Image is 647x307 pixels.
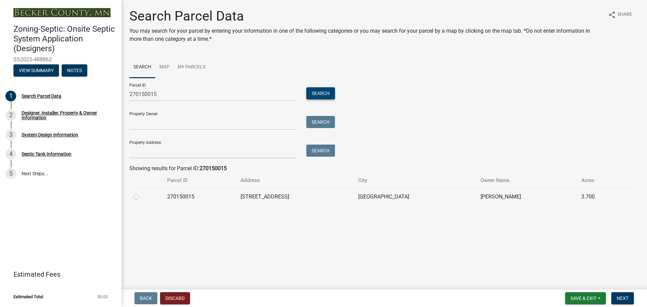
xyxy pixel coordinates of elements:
[608,11,616,19] i: share
[476,188,577,205] td: [PERSON_NAME]
[140,296,152,301] span: Back
[13,24,116,53] h4: Zoning-Septic: Onsite Septic System Application (Designers)
[199,165,227,172] strong: 270150015
[22,152,71,156] div: Septic Tank Information
[13,295,43,299] span: Estimated Total
[160,292,190,304] button: Discard
[5,91,16,101] div: 1
[129,57,155,78] a: Search
[5,129,16,140] div: 3
[134,292,157,304] button: Back
[617,11,632,19] span: Share
[5,149,16,159] div: 4
[306,145,335,157] button: Search
[577,173,622,188] th: Acres
[97,295,108,299] span: $0.00
[5,168,16,179] div: 5
[306,87,335,99] button: Search
[354,173,476,188] th: City
[617,296,628,301] span: Next
[62,68,87,73] wm-modal-confirm: Notes
[155,57,174,78] a: Map
[565,292,606,304] button: Save & Exit
[13,68,59,73] wm-modal-confirm: Summary
[62,64,87,76] button: Notes
[13,64,59,76] button: View Summary
[611,292,634,304] button: Next
[5,110,16,121] div: 2
[603,8,638,21] button: shareShare
[129,27,603,43] p: You may search for your parcel by entering your information in one of the following categories or...
[13,8,111,17] img: Becker County, Minnesota
[174,57,209,78] a: My Parcels
[306,116,335,128] button: Search
[237,173,354,188] th: Address
[129,8,603,24] h1: Search Parcel Data
[163,188,237,205] td: 270150015
[571,296,596,301] span: Save & Exit
[163,173,237,188] th: Parcel ID
[577,188,622,205] td: 3.700
[13,56,108,63] span: SS2025-488862
[476,173,577,188] th: Owner Name
[354,188,476,205] td: [GEOGRAPHIC_DATA]
[237,188,354,205] td: [STREET_ADDRESS]
[22,111,111,120] div: Designer, Installer, Property & Owner Information
[5,268,111,281] a: Estimated Fees
[22,132,78,137] div: System Design Information
[22,94,61,98] div: Search Parcel Data
[129,164,639,173] div: Showing results for Parcel ID:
